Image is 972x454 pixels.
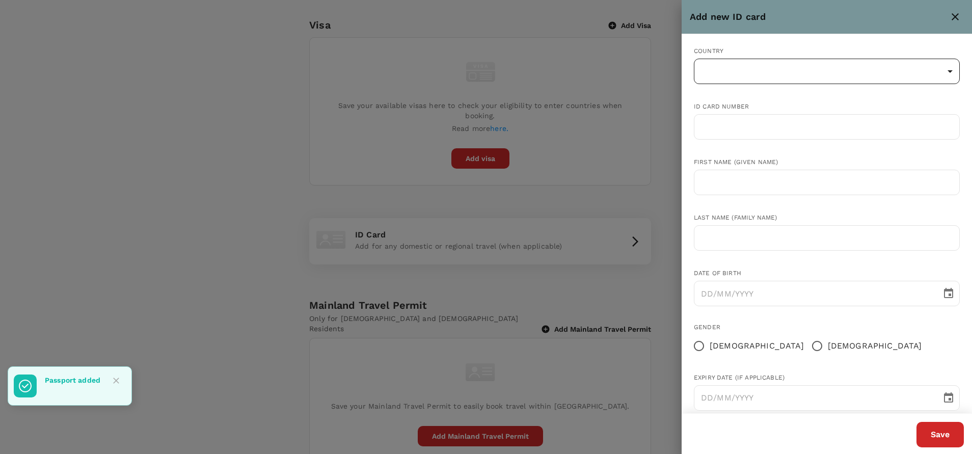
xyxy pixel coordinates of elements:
[694,269,960,279] div: Date of birth
[690,10,947,24] div: Add new ID card
[109,373,124,388] button: Close
[938,388,959,408] button: Choose date
[694,157,960,168] div: First name (Given name)
[694,46,960,57] div: Country
[938,283,959,304] button: Choose date
[694,213,960,223] div: Last name (Family name)
[694,323,960,333] div: Gender
[694,59,960,84] div: ​
[710,340,804,352] span: [DEMOGRAPHIC_DATA]
[916,422,964,447] button: Save
[45,375,100,385] p: Passport added
[694,385,934,411] input: DD/MM/YYYY
[694,281,934,306] input: DD/MM/YYYY
[828,340,922,352] span: [DEMOGRAPHIC_DATA]
[694,373,960,383] div: Expiry date (if applicable)
[694,102,960,112] div: ID card number
[947,8,964,25] button: close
